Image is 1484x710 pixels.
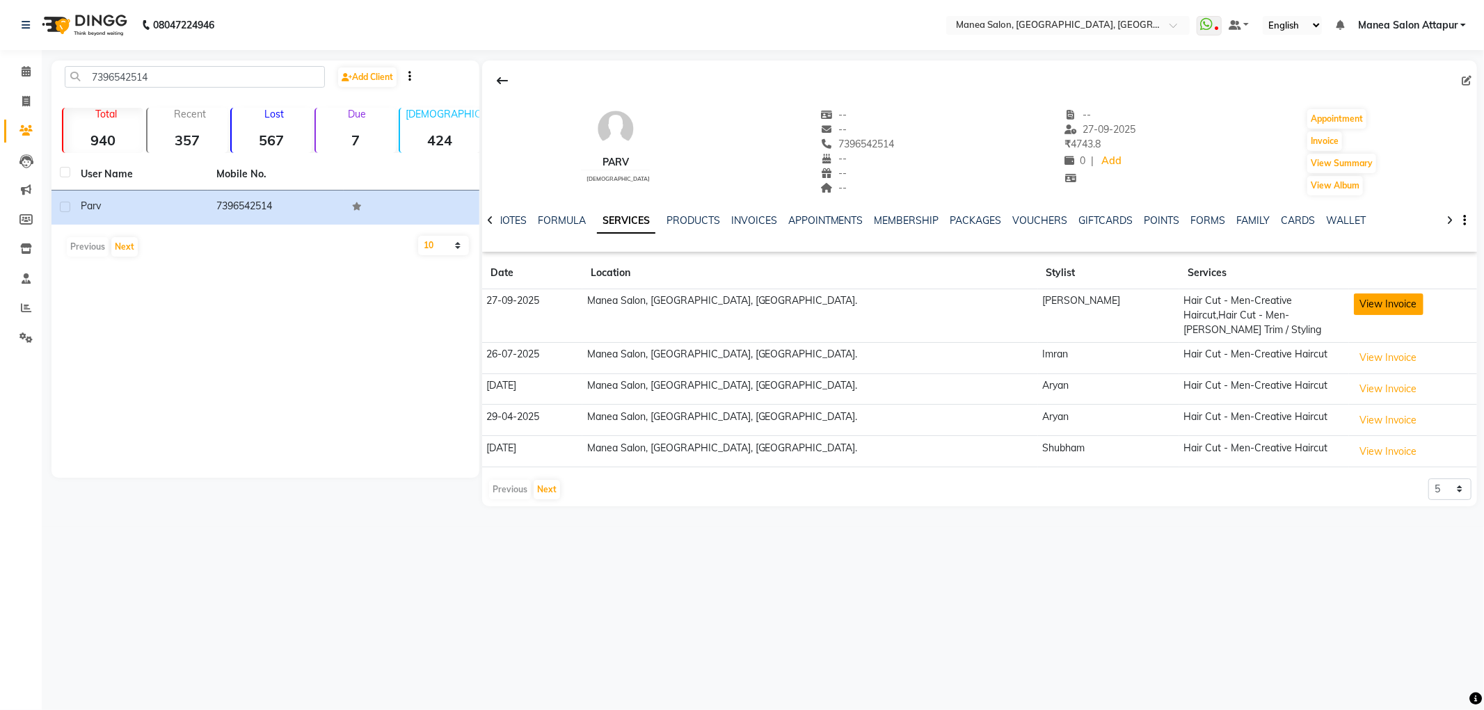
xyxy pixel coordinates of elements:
a: FORMS [1191,214,1226,227]
button: View Invoice [1354,293,1423,315]
td: Hair Cut - Men-Creative Haircut [1179,373,1349,405]
button: View Invoice [1354,410,1423,431]
a: MEMBERSHIP [875,214,939,227]
p: Lost [237,108,312,120]
span: -- [821,123,847,136]
td: 26-07-2025 [482,342,583,373]
button: Invoice [1307,131,1342,151]
th: Services [1179,257,1349,289]
img: avatar [595,108,637,150]
span: [DEMOGRAPHIC_DATA] [587,175,650,182]
button: View Album [1307,176,1363,195]
span: 4743.8 [1064,138,1101,150]
td: Hair Cut - Men-Creative Haircut [1179,405,1349,436]
td: Manea Salon, [GEOGRAPHIC_DATA], [GEOGRAPHIC_DATA]. [582,405,1037,436]
td: Manea Salon, [GEOGRAPHIC_DATA], [GEOGRAPHIC_DATA]. [582,342,1037,373]
div: Back to Client [488,67,517,94]
strong: 424 [400,131,480,149]
a: FORMULA [538,214,586,227]
a: VOUCHERS [1013,214,1068,227]
a: NOTES [495,214,527,227]
td: Aryan [1038,405,1179,436]
button: View Invoice [1354,378,1423,400]
a: APPOINTMENTS [788,214,863,227]
a: PACKAGES [950,214,1002,227]
span: -- [821,181,847,194]
p: Due [319,108,396,120]
button: Appointment [1307,109,1366,129]
b: 08047224946 [153,6,214,45]
a: POINTS [1144,214,1180,227]
button: View Invoice [1354,347,1423,369]
td: [DATE] [482,373,583,405]
span: | [1091,154,1094,168]
strong: 940 [63,131,143,149]
span: Manea Salon Attapur [1358,18,1458,33]
div: Parv [581,155,650,170]
img: logo [35,6,131,45]
td: Manea Salon, [GEOGRAPHIC_DATA], [GEOGRAPHIC_DATA]. [582,289,1037,343]
td: Aryan [1038,373,1179,405]
td: Imran [1038,342,1179,373]
input: Search by Name/Mobile/Email/Code [65,66,325,88]
span: -- [821,167,847,179]
th: Stylist [1038,257,1179,289]
th: Date [482,257,583,289]
span: Parv [81,200,101,212]
span: -- [821,152,847,165]
td: [PERSON_NAME] [1038,289,1179,343]
p: Total [69,108,143,120]
button: View Summary [1307,154,1376,173]
button: Next [534,480,560,499]
button: Next [111,237,138,257]
td: Shubham [1038,436,1179,467]
a: INVOICES [731,214,777,227]
td: Manea Salon, [GEOGRAPHIC_DATA], [GEOGRAPHIC_DATA]. [582,373,1037,405]
td: Hair Cut - Men-Creative Haircut [1179,436,1349,467]
a: GIFTCARDS [1079,214,1133,227]
td: 7396542514 [208,191,344,225]
strong: 567 [232,131,312,149]
strong: 357 [147,131,228,149]
td: [DATE] [482,436,583,467]
span: 7396542514 [821,138,895,150]
th: Mobile No. [208,159,344,191]
a: SERVICES [597,209,655,234]
td: Manea Salon, [GEOGRAPHIC_DATA], [GEOGRAPHIC_DATA]. [582,436,1037,467]
span: 0 [1064,154,1085,167]
th: User Name [72,159,208,191]
p: Recent [153,108,228,120]
span: -- [1064,108,1091,121]
p: [DEMOGRAPHIC_DATA] [406,108,480,120]
a: WALLET [1327,214,1366,227]
a: CARDS [1282,214,1316,227]
span: ₹ [1064,138,1071,150]
a: Add Client [338,67,397,87]
td: Hair Cut - Men-Creative Haircut,Hair Cut - Men-[PERSON_NAME] Trim / Styling [1179,289,1349,343]
th: Location [582,257,1037,289]
a: Add [1099,152,1124,171]
a: FAMILY [1237,214,1270,227]
button: View Invoice [1354,441,1423,462]
strong: 7 [316,131,396,149]
td: Hair Cut - Men-Creative Haircut [1179,342,1349,373]
a: PRODUCTS [667,214,720,227]
span: 27-09-2025 [1064,123,1135,136]
td: 27-09-2025 [482,289,583,343]
span: -- [821,108,847,121]
td: 29-04-2025 [482,405,583,436]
